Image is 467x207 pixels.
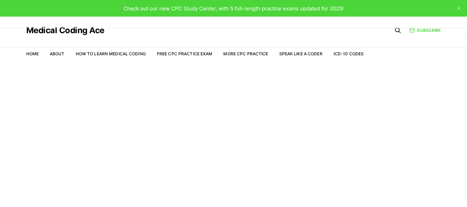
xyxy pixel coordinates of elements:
button: close [453,3,464,14]
a: Free CPC Practice Exam [157,51,213,56]
a: About [50,51,65,56]
span: Check out our new CPC Study Center, with 5 full-length practice exams updated for 2025! [123,5,344,12]
a: Home [26,51,39,56]
a: Subscribe [409,27,441,34]
a: Medical Coding Ace [26,26,104,35]
iframe: portal-trigger [354,173,467,207]
a: How to Learn Medical Coding [76,51,146,56]
a: ICD-10 Codes [334,51,364,56]
a: More CPC Practice [223,51,268,56]
a: Speak Like a Coder [279,51,323,56]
